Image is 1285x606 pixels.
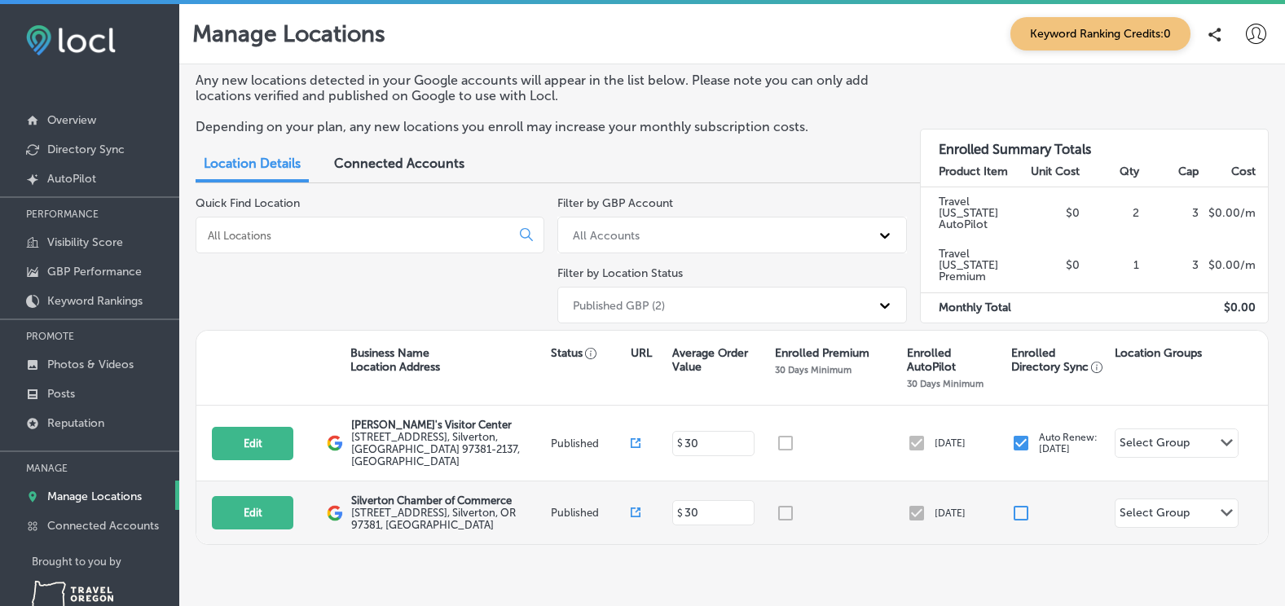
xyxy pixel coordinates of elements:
[907,378,984,389] p: 30 Days Minimum
[1199,157,1268,187] th: Cost
[939,165,1008,178] strong: Product Item
[26,25,116,55] img: fda3e92497d09a02dc62c9cd864e3231.png
[1199,292,1268,323] td: $ 0.00
[1020,157,1080,187] th: Unit Cost
[351,507,548,531] label: [STREET_ADDRESS] , Silverton, OR 97381, [GEOGRAPHIC_DATA]
[557,196,673,210] label: Filter by GBP Account
[921,130,1268,157] h3: Enrolled Summary Totals
[677,507,683,519] p: $
[1199,239,1268,292] td: $ 0.00 /m
[47,294,143,308] p: Keyword Rankings
[204,156,301,171] span: Location Details
[47,113,96,127] p: Overview
[907,346,1003,374] p: Enrolled AutoPilot
[206,228,507,243] input: All Locations
[1115,346,1202,360] p: Location Groups
[1039,432,1098,455] p: Auto Renew: [DATE]
[775,346,869,360] p: Enrolled Premium
[921,239,1020,292] td: Travel [US_STATE] Premium
[557,266,683,280] label: Filter by Location Status
[192,20,385,47] p: Manage Locations
[1140,187,1199,239] td: 3
[47,172,96,186] p: AutoPilot
[551,507,631,519] p: Published
[935,437,966,449] p: [DATE]
[47,235,123,249] p: Visibility Score
[47,490,142,503] p: Manage Locations
[1080,157,1140,187] th: Qty
[677,437,683,449] p: $
[327,435,343,451] img: logo
[47,265,142,279] p: GBP Performance
[921,292,1020,323] td: Monthly Total
[631,346,652,360] p: URL
[32,555,179,568] p: Brought to you by
[1140,157,1199,187] th: Cap
[1020,187,1080,239] td: $0
[1080,239,1140,292] td: 1
[1199,187,1268,239] td: $ 0.00 /m
[1020,239,1080,292] td: $0
[47,387,75,401] p: Posts
[573,228,640,242] div: All Accounts
[1010,17,1190,50] span: Keyword Ranking Credits: 0
[351,494,548,507] p: Silverton Chamber of Commerce
[350,346,440,374] p: Business Name Location Address
[551,346,631,360] p: Status
[775,364,852,375] p: 30 Days Minimum
[573,298,665,312] div: Published GBP (2)
[672,346,767,374] p: Average Order Value
[1080,187,1140,239] td: 2
[351,419,548,431] p: [PERSON_NAME]'s Visitor Center
[196,72,893,103] p: Any new locations detected in your Google accounts will appear in the list below. Please note you...
[1120,436,1190,455] div: Select Group
[196,119,893,134] p: Depending on your plan, any new locations you enroll may increase your monthly subscription costs.
[334,156,464,171] span: Connected Accounts
[196,196,300,210] label: Quick Find Location
[212,496,293,529] button: Edit
[1011,346,1107,374] p: Enrolled Directory Sync
[551,437,631,450] p: Published
[327,505,343,521] img: logo
[935,507,966,519] p: [DATE]
[47,143,125,156] p: Directory Sync
[47,519,159,533] p: Connected Accounts
[212,427,293,460] button: Edit
[47,358,134,371] p: Photos & Videos
[351,431,548,468] label: [STREET_ADDRESS] , Silverton, [GEOGRAPHIC_DATA] 97381-2137, [GEOGRAPHIC_DATA]
[47,416,104,430] p: Reputation
[1120,506,1190,525] div: Select Group
[921,187,1020,239] td: Travel [US_STATE] AutoPilot
[1140,239,1199,292] td: 3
